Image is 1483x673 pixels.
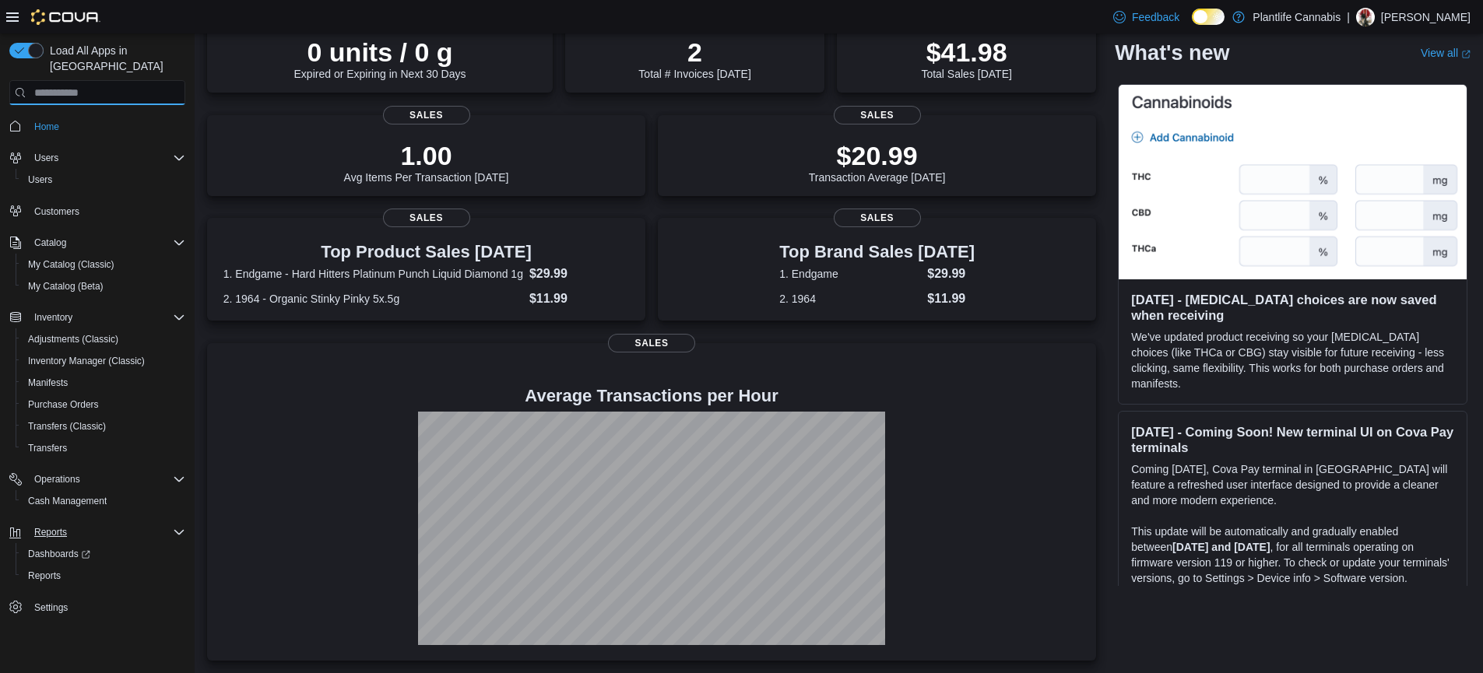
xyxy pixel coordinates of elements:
dd: $29.99 [529,265,629,283]
button: Reports [16,565,192,587]
div: Expired or Expiring in Next 30 Days [294,37,466,80]
span: Transfers [28,442,67,454]
a: My Catalog (Classic) [22,255,121,274]
span: Feedback [1132,9,1179,25]
span: Settings [34,601,68,614]
button: Users [3,147,192,169]
div: Sam Kovacs [1356,8,1375,26]
a: Purchase Orders [22,395,105,414]
p: We've updated product receiving so your [MEDICAL_DATA] choices (like THCa or CBG) stay visible fo... [1131,328,1454,391]
button: Home [3,114,192,137]
div: Avg Items Per Transaction [DATE] [344,140,509,184]
span: Sales [383,209,470,227]
span: Dashboards [22,545,185,563]
span: Customers [28,202,185,221]
button: Cash Management [16,490,192,512]
p: [PERSON_NAME] [1381,8,1471,26]
span: Inventory [34,311,72,324]
span: My Catalog (Beta) [28,280,104,293]
p: This update will be automatically and gradually enabled between , for all terminals operating on ... [1131,523,1454,585]
span: Adjustments (Classic) [28,333,118,345]
h3: Top Product Sales [DATE] [223,243,630,261]
span: Cash Management [28,495,107,507]
span: Transfers (Classic) [28,420,106,433]
span: Manifests [28,377,68,389]
a: My Catalog (Beta) [22,277,110,296]
dt: 1. Endgame [779,266,921,282]
span: My Catalog (Classic) [28,258,114,271]
p: $20.99 [809,140,946,171]
span: Users [28,149,185,167]
span: Users [34,152,58,164]
p: 1.00 [344,140,509,171]
h3: [DATE] - Coming Soon! New terminal UI on Cova Pay terminals [1131,423,1454,454]
span: Dashboards [28,548,90,560]
button: Reports [3,521,192,543]
button: My Catalog (Beta) [16,275,192,297]
a: Inventory Manager (Classic) [22,352,151,370]
button: Inventory [28,308,79,327]
h3: Top Brand Sales [DATE] [779,243,975,261]
button: Inventory [3,307,192,328]
span: Customers [34,205,79,218]
span: Users [28,174,52,186]
span: Adjustments (Classic) [22,330,185,349]
span: My Catalog (Beta) [22,277,185,296]
button: Catalog [28,233,72,252]
a: Adjustments (Classic) [22,330,125,349]
span: Inventory [28,308,185,327]
p: 0 units / 0 g [294,37,466,68]
img: Cova [31,9,100,25]
span: Reports [28,523,185,542]
dd: $29.99 [927,265,975,283]
span: My Catalog (Classic) [22,255,185,274]
button: Reports [28,523,73,542]
nav: Complex example [9,108,185,659]
span: Sales [834,106,921,124]
p: $41.98 [921,37,1011,68]
p: | [1347,8,1350,26]
span: Purchase Orders [28,398,99,411]
span: Cash Management [22,492,185,510]
strong: [DATE] and [DATE] [1172,540,1270,552]
a: Users [22,170,58,189]
dt: 2. 1964 - Organic Stinky Pinky 5x.5g [223,291,523,307]
button: Operations [28,470,86,489]
a: Settings [28,598,74,617]
a: Customers [28,202,86,221]
button: Transfers (Classic) [16,415,192,437]
span: Inventory Manager (Classic) [22,352,185,370]
a: Transfers (Classic) [22,417,112,436]
button: Transfers [16,437,192,459]
span: Manifests [22,373,185,392]
span: Inventory Manager (Classic) [28,355,145,367]
a: Cash Management [22,492,113,510]
dt: 2. 1964 [779,291,921,307]
h3: [DATE] - [MEDICAL_DATA] choices are now saved when receiving [1131,291,1454,322]
a: Manifests [22,373,74,392]
div: Transaction Average [DATE] [809,140,946,184]
span: Settings [28,598,185,617]
button: Settings [3,596,192,619]
span: Reports [28,570,61,582]
dt: 1. Endgame - Hard Hitters Platinum Punch Liquid Diamond 1g [223,266,523,282]
span: Reports [34,526,67,538]
button: Inventory Manager (Classic) [16,350,192,372]
span: Users [22,170,185,189]
h4: Average Transactions per Hour [220,387,1084,405]
span: Load All Apps in [GEOGRAPHIC_DATA] [44,43,185,74]
button: Users [16,169,192,191]
span: Catalog [28,233,185,252]
svg: External link [1461,49,1471,58]
button: Operations [3,468,192,490]
span: Sales [608,334,695,352]
span: Purchase Orders [22,395,185,414]
button: Purchase Orders [16,394,192,415]
button: Manifests [16,372,192,394]
div: Total # Invoices [DATE] [638,37,750,80]
dd: $11.99 [927,289,975,308]
a: Transfers [22,439,73,457]
p: Plantlife Cannabis [1253,8,1341,26]
a: Dashboards [22,545,97,563]
button: Catalog [3,232,192,254]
